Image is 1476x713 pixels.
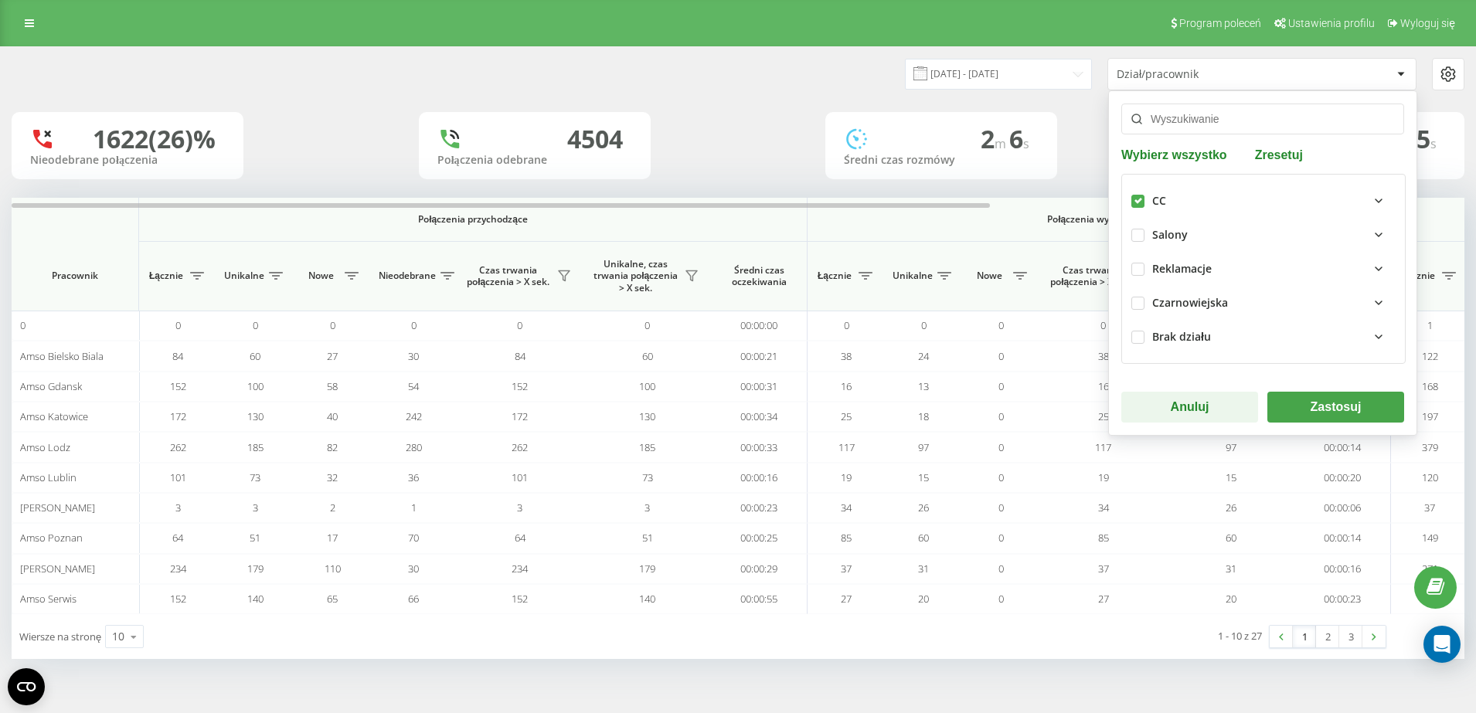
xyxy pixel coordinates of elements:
span: Wyloguj się [1400,17,1455,29]
span: 70 [408,531,419,545]
span: Amso Lublin [20,470,77,484]
span: [PERSON_NAME] [20,501,95,514]
span: 0 [998,531,1004,545]
td: 00:00:16 [1294,554,1391,584]
span: 60 [918,531,929,545]
span: 24 [918,349,929,363]
span: 64 [515,531,525,545]
span: 37 [1098,562,1109,575]
span: 3 [253,501,258,514]
span: 100 [247,379,264,393]
span: Czas trwania połączenia > X sek. [1047,264,1136,288]
span: 60 [250,349,260,363]
div: Średni czas rozmówy [844,154,1039,167]
span: 101 [170,470,186,484]
span: 152 [512,592,528,606]
span: 65 [327,592,338,606]
span: 20 [918,592,929,606]
span: Połączenia wychodzące [844,213,1355,226]
div: Brak działu [1152,331,1211,344]
span: 19 [841,470,852,484]
span: Unikalne [224,270,264,282]
span: 197 [1422,409,1438,423]
span: 51 [250,531,260,545]
span: 97 [1226,440,1236,454]
span: Połączenia przychodzące [179,213,767,226]
span: 152 [170,379,186,393]
span: 31 [918,562,929,575]
span: 117 [838,440,855,454]
span: 27 [327,349,338,363]
span: 0 [517,318,522,332]
span: 0 [411,318,417,332]
div: 1622 (26)% [93,124,216,154]
td: 00:00:25 [711,523,808,553]
span: 84 [515,349,525,363]
span: 152 [512,379,528,393]
td: 00:00:16 [711,463,808,493]
td: 00:00:29 [711,554,808,584]
span: 60 [1226,531,1236,545]
div: Czarnowiejska [1152,297,1228,310]
button: Wybierz wszystko [1121,147,1232,161]
span: 27 [1098,592,1109,606]
span: 73 [250,470,260,484]
span: 0 [998,318,1004,332]
span: 0 [998,501,1004,514]
span: 60 [642,349,653,363]
td: 00:00:23 [711,493,808,523]
span: 262 [512,440,528,454]
span: 25 [841,409,852,423]
span: Czas trwania połączenia > X sek. [464,264,553,288]
span: Wiersze na stronę [19,630,101,643]
span: 0 [998,440,1004,454]
span: 34 [841,501,852,514]
span: 0 [175,318,181,332]
span: 3 [175,501,181,514]
span: 262 [170,440,186,454]
span: 172 [170,409,186,423]
span: Pracownik [25,270,125,282]
button: Zastosuj [1267,392,1404,423]
span: 0 [1100,318,1106,332]
span: 73 [642,470,653,484]
div: Salony [1152,229,1188,242]
span: 64 [172,531,183,545]
span: Unikalne [893,270,933,282]
td: 00:00:21 [711,341,808,371]
td: 00:00:55 [711,584,808,614]
span: Łącznie [815,270,854,282]
span: 152 [170,592,186,606]
td: 00:00:31 [711,372,808,402]
span: Amso Poznan [20,531,83,545]
span: Nowe [970,270,1008,282]
span: 140 [247,592,264,606]
span: 30 [408,562,419,575]
span: 234 [512,562,528,575]
span: 379 [1422,440,1438,454]
span: 40 [327,409,338,423]
span: 25 [1098,409,1109,423]
span: 0 [20,318,26,332]
a: 1 [1293,626,1316,647]
span: 117 [1095,440,1111,454]
div: Nieodebrane połączenia [30,154,225,167]
span: Unikalne, czas trwania połączenia > X sek. [591,258,680,294]
span: 66 [408,592,419,606]
span: 0 [998,592,1004,606]
span: 31 [1226,562,1236,575]
span: 82 [327,440,338,454]
span: Nieodebrane [379,270,436,282]
span: 54 [408,379,419,393]
span: 130 [247,409,264,423]
span: 38 [1098,349,1109,363]
span: 234 [170,562,186,575]
span: 16 [1098,379,1109,393]
button: Open CMP widget [8,668,45,705]
span: 0 [921,318,927,332]
span: 140 [639,592,655,606]
span: Ustawienia profilu [1288,17,1375,29]
span: 0 [253,318,258,332]
span: 280 [406,440,422,454]
div: Reklamacje [1152,263,1212,276]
